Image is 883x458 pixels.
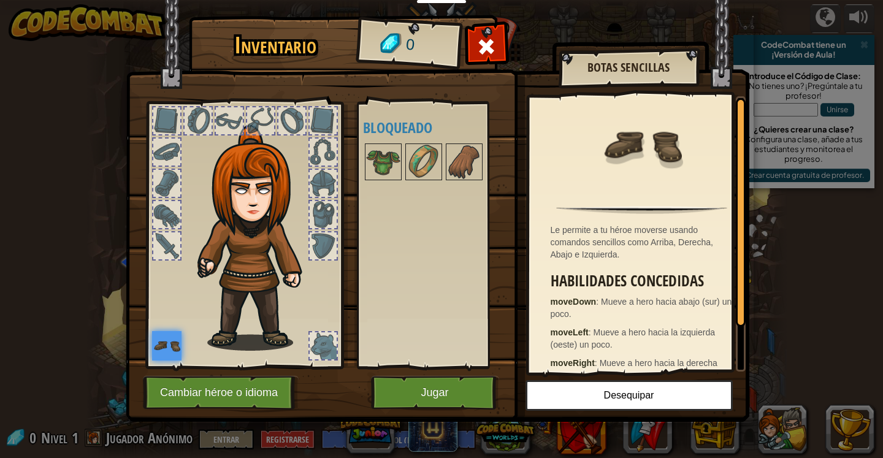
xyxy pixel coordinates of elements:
button: Cambiar héroe o idioma [143,376,299,410]
strong: moveDown [551,297,597,307]
span: Mueve a hero hacia la derecha (este) un poco. [551,358,717,380]
span: 0 [405,34,415,56]
strong: moveRight [551,358,595,368]
span: : [595,358,600,368]
h1: Inventario [197,32,354,58]
h2: Botas Sencillas [571,61,686,74]
img: portrait.png [602,105,682,185]
h3: Habilidades concedidas [551,273,740,289]
img: portrait.png [447,145,481,179]
img: portrait.png [152,331,182,361]
span: : [596,297,601,307]
span: Mueve a hero hacia la izquierda (oeste) un poco. [551,327,715,349]
img: hair_f2.png [192,125,324,351]
div: Le permite a tu héroe moverse usando comandos sencillos como Arriba, Derecha, Abajo e Izquierda. [551,224,740,261]
h4: Bloqueado [363,120,517,135]
button: Desequipar [526,380,733,411]
button: Jugar [371,376,499,410]
span: : [589,327,594,337]
strong: moveLeft [551,327,589,337]
span: Mueve a hero hacia abajo (sur) un poco. [551,297,732,319]
img: portrait.png [407,145,441,179]
img: hr.png [556,206,727,214]
img: portrait.png [366,145,400,179]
